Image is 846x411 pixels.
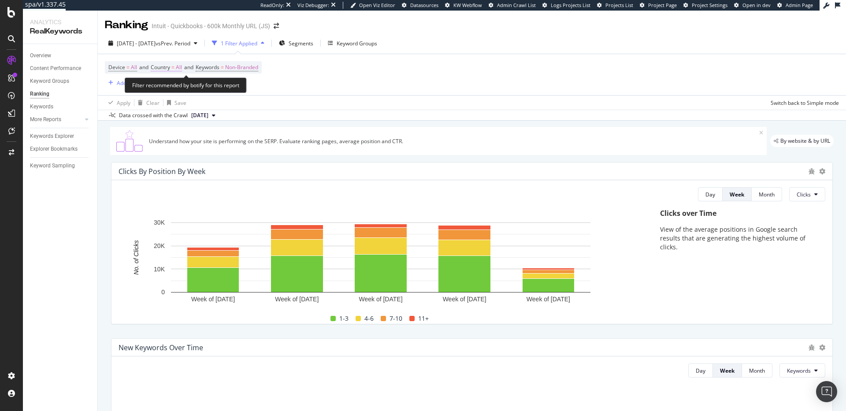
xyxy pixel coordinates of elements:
[131,61,137,74] span: All
[527,296,570,303] text: Week of [DATE]
[660,225,816,252] p: View of the average positions in Google search results that are generating the highest volume of ...
[30,132,74,141] div: Keywords Explorer
[597,2,633,9] a: Projects List
[133,241,140,275] text: No. of Clicks
[191,296,235,303] text: Week of [DATE]
[339,313,349,324] span: 1-3
[605,2,633,8] span: Projects List
[777,2,813,9] a: Admin Page
[767,96,839,110] button: Switch back to Simple mode
[402,2,438,9] a: Datasources
[163,96,186,110] button: Save
[30,102,53,111] div: Keywords
[324,36,381,50] button: Keyword Groups
[418,313,429,324] span: 11+
[730,191,744,198] div: Week
[105,18,148,33] div: Ranking
[816,381,837,402] div: Open Intercom Messenger
[105,36,201,50] button: [DATE] - [DATE]vsPrev. Period
[780,138,830,144] span: By website & by URL
[146,99,160,107] div: Clear
[119,218,643,306] svg: A chart.
[191,111,208,119] span: 2025 Sep. 19th
[154,266,165,273] text: 10K
[154,242,165,249] text: 20K
[497,2,536,8] span: Admin Crawl List
[350,2,395,9] a: Open Viz Editor
[221,63,224,71] span: =
[720,367,735,374] div: Week
[30,18,90,26] div: Analytics
[105,96,130,110] button: Apply
[489,2,536,9] a: Admin Crawl List
[640,2,677,9] a: Project Page
[771,99,839,107] div: Switch back to Simple mode
[359,2,395,8] span: Open Viz Editor
[225,61,258,74] span: Non-Branded
[410,2,438,8] span: Datasources
[30,89,49,99] div: Ranking
[30,51,51,60] div: Overview
[30,144,91,154] a: Explorer Bookmarks
[660,208,816,218] div: Clicks over Time
[749,367,765,374] div: Month
[742,2,771,8] span: Open in dev
[125,78,247,93] div: Filter recommended by botify for this report
[648,2,677,8] span: Project Page
[154,219,165,226] text: 30K
[30,102,91,111] a: Keywords
[443,296,486,303] text: Week of [DATE]
[551,2,590,8] span: Logs Projects List
[759,191,775,198] div: Month
[30,144,78,154] div: Explorer Bookmarks
[683,2,727,9] a: Project Settings
[184,63,193,71] span: and
[171,63,174,71] span: =
[208,36,268,50] button: 1 Filter Applied
[117,99,130,107] div: Apply
[30,77,91,86] a: Keyword Groups
[30,64,91,73] a: Content Performance
[134,96,160,110] button: Clear
[117,40,156,47] span: [DATE] - [DATE]
[723,187,752,201] button: Week
[445,2,482,9] a: KW Webflow
[779,363,825,378] button: Keywords
[221,40,257,47] div: 1 Filter Applied
[161,289,165,296] text: 0
[337,40,377,47] div: Keyword Groups
[809,168,815,174] div: bug
[275,36,317,50] button: Segments
[809,344,815,351] div: bug
[698,187,723,201] button: Day
[114,130,145,152] img: C0S+odjvPe+dCwPhcw0W2jU4KOcefU0IcxbkVEfgJ6Ft4vBgsVVQAAAABJRU5ErkJggg==
[274,23,279,29] div: arrow-right-arrow-left
[126,63,130,71] span: =
[108,63,125,71] span: Device
[30,161,75,170] div: Keyword Sampling
[151,63,170,71] span: Country
[139,63,148,71] span: and
[260,2,284,9] div: ReadOnly:
[789,187,825,201] button: Clicks
[149,137,759,145] div: Understand how your site is performing on the SERP. Evaluate ranking pages, average position and ...
[119,111,188,119] div: Data crossed with the Crawl
[176,61,182,74] span: All
[542,2,590,9] a: Logs Projects List
[734,2,771,9] a: Open in dev
[787,367,811,374] span: Keywords
[297,2,329,9] div: Viz Debugger:
[364,313,374,324] span: 4-6
[117,79,140,87] div: Add Filter
[742,363,772,378] button: Month
[692,2,727,8] span: Project Settings
[30,77,69,86] div: Keyword Groups
[174,99,186,107] div: Save
[453,2,482,8] span: KW Webflow
[275,296,319,303] text: Week of [DATE]
[30,115,82,124] a: More Reports
[797,191,811,198] span: Clicks
[152,22,270,30] div: Intuit - Quickbooks - 600k Monthly URL (JS)
[752,187,782,201] button: Month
